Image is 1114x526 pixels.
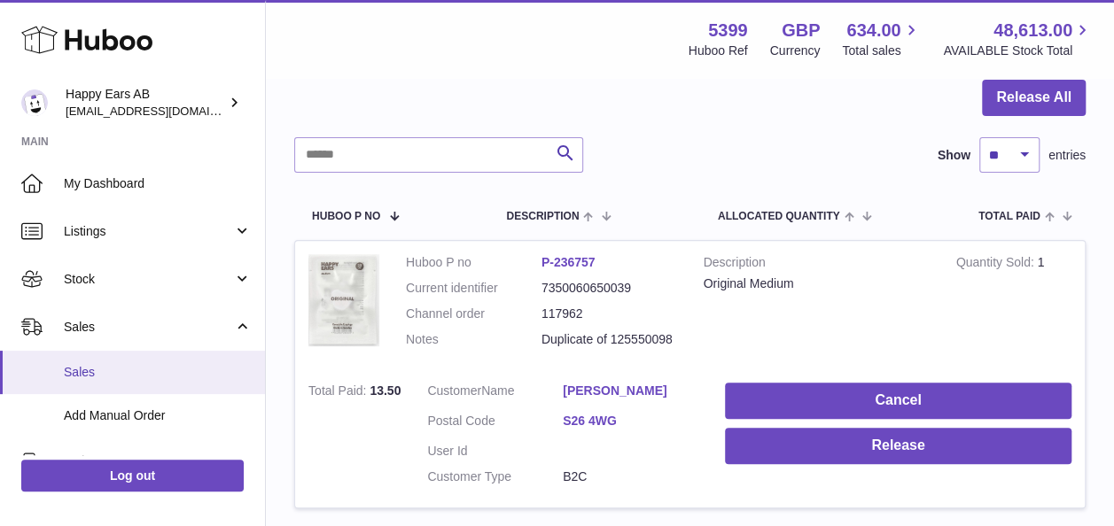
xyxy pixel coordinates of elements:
[64,271,233,288] span: Stock
[842,19,921,59] a: 634.00 Total sales
[66,104,261,118] span: [EMAIL_ADDRESS][DOMAIN_NAME]
[21,460,244,491] a: Log out
[541,306,677,322] dd: 117962
[725,428,1071,464] button: Release
[541,280,677,297] dd: 7350060650039
[978,211,1040,222] span: Total paid
[842,43,921,59] span: Total sales
[982,80,1086,116] button: Release All
[406,331,541,348] dt: Notes
[64,223,233,240] span: Listings
[782,19,820,43] strong: GBP
[704,254,930,275] strong: Description
[689,43,748,59] div: Huboo Ref
[563,383,698,399] a: [PERSON_NAME]
[943,43,1093,59] span: AVAILABLE Stock Total
[64,319,233,336] span: Sales
[312,211,380,222] span: Huboo P no
[64,175,252,192] span: My Dashboard
[64,453,233,469] span: Orders
[506,211,579,222] span: Description
[541,331,677,348] p: Duplicate of 125550098
[64,364,252,381] span: Sales
[956,255,1038,274] strong: Quantity Sold
[406,306,541,322] dt: Channel order
[725,383,1071,419] button: Cancel
[427,383,563,404] dt: Name
[427,443,563,460] dt: User Id
[308,254,379,346] img: 53991712582249.png
[943,19,1093,59] a: 48,613.00 AVAILABLE Stock Total
[21,89,48,116] img: 3pl@happyearsearplugs.com
[1048,147,1086,164] span: entries
[66,86,225,120] div: Happy Ears AB
[427,413,563,434] dt: Postal Code
[308,383,370,402] strong: Total Paid
[563,468,698,485] dd: B2C
[427,468,563,485] dt: Customer Type
[938,147,970,164] label: Show
[846,19,900,43] span: 634.00
[718,211,840,222] span: ALLOCATED Quantity
[64,407,252,424] span: Add Manual Order
[406,280,541,297] dt: Current identifier
[993,19,1072,43] span: 48,613.00
[704,275,930,292] div: Original Medium
[708,19,748,43] strong: 5399
[563,413,698,429] a: S26 4WG
[427,383,481,398] span: Customer
[943,241,1085,370] td: 1
[370,383,401,398] span: 13.50
[541,255,596,269] a: P-236757
[406,254,541,271] dt: Huboo P no
[770,43,821,59] div: Currency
